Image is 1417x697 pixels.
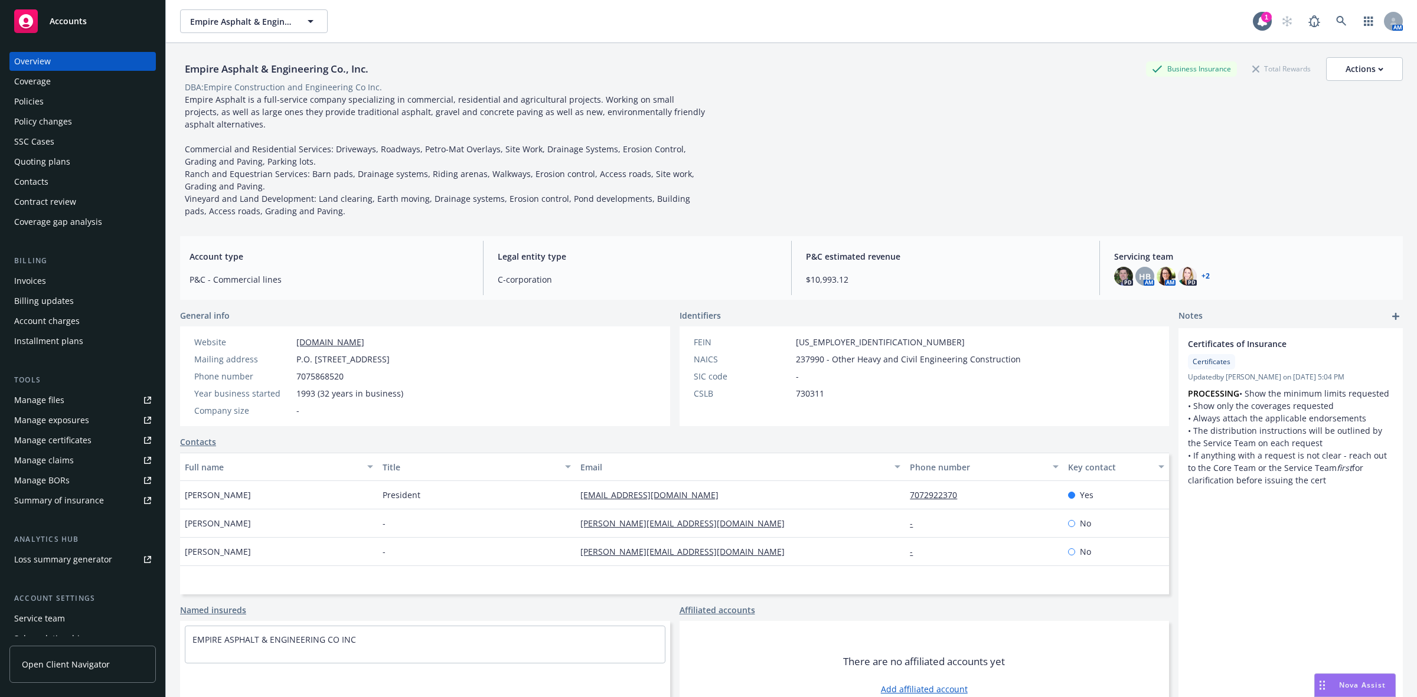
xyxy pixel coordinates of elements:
a: Affiliated accounts [680,604,755,616]
div: Actions [1346,58,1383,80]
div: FEIN [694,336,791,348]
div: Billing [9,255,156,267]
a: add [1389,309,1403,323]
span: No [1080,545,1091,558]
div: Key contact [1068,461,1151,473]
a: Quoting plans [9,152,156,171]
div: Tools [9,374,156,386]
span: Certificates [1193,356,1230,367]
span: C-corporation [498,273,777,286]
a: [EMAIL_ADDRESS][DOMAIN_NAME] [580,489,728,500]
a: Policies [9,92,156,111]
span: Empire Asphalt & Engineering Co., Inc. [190,15,292,28]
div: Business Insurance [1146,61,1237,76]
div: Loss summary generator [14,550,112,569]
div: Service team [14,609,65,628]
div: Manage files [14,391,64,410]
div: Empire Asphalt & Engineering Co., Inc. [180,61,373,77]
a: EMPIRE ASPHALT & ENGINEERING CO INC [192,634,356,645]
span: There are no affiliated accounts yet [843,655,1005,669]
a: +2 [1201,273,1210,280]
a: Switch app [1357,9,1380,33]
a: Accounts [9,5,156,38]
a: Manage certificates [9,431,156,450]
a: Loss summary generator [9,550,156,569]
div: Year business started [194,387,292,400]
a: Coverage [9,72,156,91]
a: Billing updates [9,292,156,310]
a: Manage files [9,391,156,410]
a: 7072922370 [910,489,967,500]
span: Legal entity type [498,250,777,263]
span: Certificates of Insurance [1188,338,1363,350]
div: Full name [185,461,360,473]
a: Installment plans [9,332,156,351]
div: Phone number [194,370,292,382]
div: Coverage [14,72,51,91]
span: Empire Asphalt is a full-service company specializing in commercial, residential and agricultural... [185,94,707,217]
span: Accounts [50,17,87,26]
div: SSC Cases [14,132,54,151]
button: Nova Assist [1314,673,1396,697]
div: Billing updates [14,292,74,310]
span: President [383,489,420,501]
div: Analytics hub [9,534,156,545]
div: SIC code [694,370,791,382]
button: Actions [1326,57,1403,81]
span: - [383,517,386,529]
a: Contract review [9,192,156,211]
span: Notes [1178,309,1203,323]
span: [PERSON_NAME] [185,517,251,529]
span: Nova Assist [1339,680,1386,690]
img: photo [1114,267,1133,286]
a: Service team [9,609,156,628]
img: photo [1157,267,1176,286]
span: [PERSON_NAME] [185,545,251,558]
span: Manage exposures [9,411,156,430]
div: Invoices [14,271,46,290]
button: Title [378,453,576,481]
span: 1993 (32 years in business) [296,387,403,400]
div: Coverage gap analysis [14,212,102,231]
span: [PERSON_NAME] [185,489,251,501]
div: NAICS [694,353,791,365]
a: Contacts [180,436,216,448]
div: Phone number [910,461,1046,473]
a: Manage claims [9,451,156,470]
a: Coverage gap analysis [9,212,156,231]
span: Identifiers [680,309,721,322]
a: Sales relationships [9,629,156,648]
button: Phone number [905,453,1063,481]
a: SSC Cases [9,132,156,151]
span: - [383,545,386,558]
a: - [910,518,922,529]
span: 237990 - Other Heavy and Civil Engineering Construction [796,353,1021,365]
span: - [796,370,799,382]
span: No [1080,517,1091,529]
span: Account type [190,250,469,263]
span: General info [180,309,230,322]
a: Named insureds [180,604,246,616]
div: 1 [1261,12,1272,22]
div: Email [580,461,887,473]
button: Full name [180,453,378,481]
span: Open Client Navigator [22,658,110,670]
div: Company size [194,404,292,417]
strong: PROCESSING [1188,388,1239,399]
div: Manage exposures [14,411,89,430]
span: $10,993.12 [806,273,1085,286]
div: Manage certificates [14,431,92,450]
a: - [910,546,922,557]
a: Account charges [9,312,156,330]
span: P&C - Commercial lines [190,273,469,286]
div: Overview [14,52,51,71]
div: Certificates of InsuranceCertificatesUpdatedby [PERSON_NAME] on [DATE] 5:04 PMPROCESSING• Show th... [1178,328,1403,496]
div: Title [383,461,558,473]
div: Installment plans [14,332,83,351]
div: Policies [14,92,44,111]
div: Manage BORs [14,471,70,490]
span: HB [1139,270,1151,283]
div: Summary of insurance [14,491,104,510]
em: first [1337,462,1352,473]
span: Servicing team [1114,250,1393,263]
